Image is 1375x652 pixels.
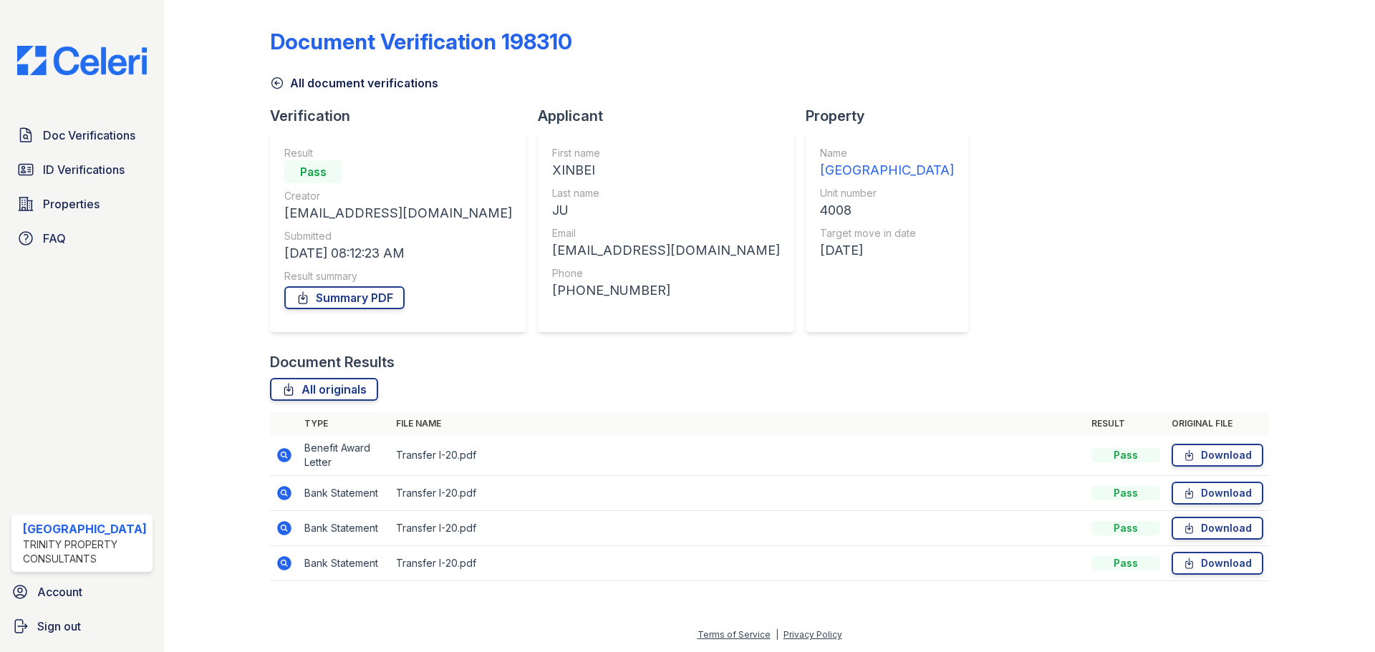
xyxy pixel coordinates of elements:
[270,74,438,92] a: All document verifications
[390,511,1086,546] td: Transfer I-20.pdf
[538,106,806,126] div: Applicant
[1172,517,1263,540] a: Download
[820,146,954,180] a: Name [GEOGRAPHIC_DATA]
[1172,552,1263,575] a: Download
[552,200,780,220] div: JU
[43,127,135,144] span: Doc Verifications
[284,243,512,263] div: [DATE] 08:12:23 AM
[1086,412,1166,435] th: Result
[552,281,780,301] div: [PHONE_NUMBER]
[390,412,1086,435] th: File name
[552,160,780,180] div: XINBEI
[552,266,780,281] div: Phone
[1091,556,1160,570] div: Pass
[1091,521,1160,535] div: Pass
[11,224,153,253] a: FAQ
[390,546,1086,581] td: Transfer I-20.pdf
[1172,444,1263,467] a: Download
[1091,448,1160,462] div: Pass
[698,629,771,640] a: Terms of Service
[820,186,954,200] div: Unit number
[1315,595,1361,638] iframe: chat widget
[299,476,390,511] td: Bank Statement
[284,160,342,183] div: Pass
[11,155,153,184] a: ID Verifications
[1172,482,1263,505] a: Download
[284,189,512,203] div: Creator
[299,435,390,476] td: Benefit Award Letter
[270,29,572,54] div: Document Verification 198310
[11,190,153,218] a: Properties
[552,146,780,160] div: First name
[23,520,147,537] div: [GEOGRAPHIC_DATA]
[776,629,778,640] div: |
[820,226,954,240] div: Target move in date
[37,618,81,635] span: Sign out
[299,511,390,546] td: Bank Statement
[1166,412,1269,435] th: Original file
[284,286,405,309] a: Summary PDF
[270,106,538,126] div: Verification
[43,161,125,178] span: ID Verifications
[37,583,82,600] span: Account
[43,195,100,213] span: Properties
[1091,486,1160,500] div: Pass
[284,203,512,223] div: [EMAIL_ADDRESS][DOMAIN_NAME]
[552,226,780,240] div: Email
[6,46,158,75] img: CE_Logo_Blue-a8612792a0a2168367f1c8372b55b34899dd931a85d93a1a3d3e32e68fde9ad4.png
[299,412,390,435] th: Type
[284,146,512,160] div: Result
[820,240,954,261] div: [DATE]
[552,186,780,200] div: Last name
[390,435,1086,476] td: Transfer I-20.pdf
[783,629,842,640] a: Privacy Policy
[43,230,66,247] span: FAQ
[552,240,780,261] div: [EMAIL_ADDRESS][DOMAIN_NAME]
[820,146,954,160] div: Name
[6,578,158,606] a: Account
[11,121,153,150] a: Doc Verifications
[284,269,512,283] div: Result summary
[806,106,980,126] div: Property
[23,537,147,566] div: Trinity Property Consultants
[270,378,378,401] a: All originals
[270,352,395,372] div: Document Results
[284,229,512,243] div: Submitted
[6,612,158,641] a: Sign out
[299,546,390,581] td: Bank Statement
[820,200,954,220] div: 4008
[820,160,954,180] div: [GEOGRAPHIC_DATA]
[390,476,1086,511] td: Transfer I-20.pdf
